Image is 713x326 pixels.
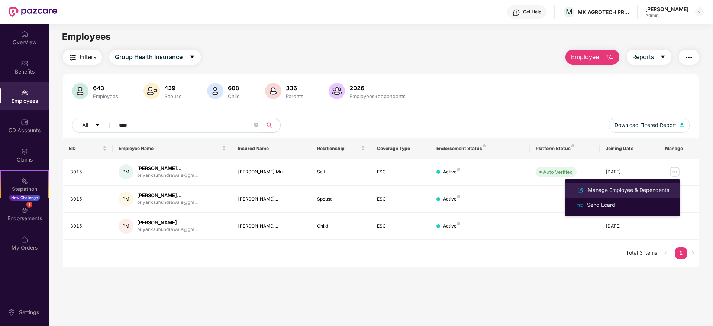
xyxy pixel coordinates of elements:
[163,84,183,92] div: 439
[626,247,657,259] li: Total 3 items
[443,223,460,230] div: Active
[377,196,425,203] div: ESC
[377,223,425,230] div: ESC
[586,186,671,194] div: Manage Employee & Dependents
[9,195,40,201] div: New Challenge
[443,169,460,176] div: Active
[680,123,684,127] img: svg+xml;base64,PHN2ZyB4bWxucz0iaHR0cDovL3d3dy53My5vcmcvMjAwMC9zdmciIHhtbG5zOnhsaW5rPSJodHRwOi8vd3...
[137,226,198,233] div: priyanka.mundrawale@gm...
[660,247,672,259] li: Previous Page
[691,251,695,255] span: right
[21,236,28,243] img: svg+xml;base64,PHN2ZyBpZD0iTXlfT3JkZXJzIiBkYXRhLW5hbWU9Ik15IE9yZGVycyIgeG1sbnM9Imh0dHA6Ly93d3cudz...
[684,53,693,62] img: svg+xml;base64,PHN2ZyB4bWxucz0iaHR0cDovL3d3dy53My5vcmcvMjAwMC9zdmciIHdpZHRoPSIyNCIgaGVpZ2h0PSIyNC...
[70,223,107,230] div: 3015
[371,138,430,159] th: Coverage Type
[645,13,688,19] div: Admin
[238,169,306,176] div: [PERSON_NAME] Mu...
[606,169,653,176] div: [DATE]
[232,138,312,159] th: Insured Name
[21,118,28,126] img: svg+xml;base64,PHN2ZyBpZD0iQ0RfQWNjb3VudHMiIGRhdGEtbmFtZT0iQ0QgQWNjb3VudHMiIHhtbG5zPSJodHRwOi8vd3...
[443,196,460,203] div: Active
[457,222,460,225] img: svg+xml;base64,PHN2ZyB4bWxucz0iaHR0cDovL3d3dy53My5vcmcvMjAwMC9zdmciIHdpZHRoPSI4IiBoZWlnaHQ9IjgiIH...
[72,118,117,133] button: Allcaret-down
[536,146,593,151] div: Platform Status
[119,164,133,179] div: PM
[80,52,96,62] span: Filters
[664,251,668,255] span: left
[578,9,630,16] div: MK AGROTECH PRIVATE LIMITED
[72,83,88,99] img: svg+xml;base64,PHN2ZyB4bWxucz0iaHR0cDovL3d3dy53My5vcmcvMjAwMC9zdmciIHhtbG5zOnhsaW5rPSJodHRwOi8vd3...
[565,50,619,65] button: Employee
[660,247,672,259] button: left
[311,138,371,159] th: Relationship
[9,7,57,17] img: New Pazcare Logo
[600,138,659,159] th: Joining Date
[530,186,599,213] td: -
[8,309,15,316] img: svg+xml;base64,PHN2ZyBpZD0iU2V0dGluZy0yMHgyMCIgeG1sbnM9Imh0dHA6Ly93d3cudzMub3JnLzIwMDAvc3ZnIiB3aW...
[115,52,183,62] span: Group Health Insurance
[543,168,573,176] div: Auto Verified
[119,219,133,234] div: PM
[687,247,699,259] li: Next Page
[137,219,198,226] div: [PERSON_NAME]...
[697,9,703,15] img: svg+xml;base64,PHN2ZyBpZD0iRHJvcGRvd24tMzJ4MzIiIHhtbG5zPSJodHRwOi8vd3d3LnczLm9yZy8yMDAwL3N2ZyIgd2...
[627,50,671,65] button: Reportscaret-down
[317,146,359,151] span: Relationship
[21,148,28,155] img: svg+xml;base64,PHN2ZyBpZD0iQ2xhaW0iIHhtbG5zPSJodHRwOi8vd3d3LnczLm9yZy8yMDAwL3N2ZyIgd2lkdGg9IjIwIi...
[63,50,102,65] button: Filters
[262,122,277,128] span: search
[687,247,699,259] button: right
[137,165,198,172] div: [PERSON_NAME]...
[254,123,258,127] span: close-circle
[119,146,220,151] span: Employee Name
[284,84,305,92] div: 336
[284,93,305,99] div: Parents
[348,93,407,99] div: Employees+dependents
[605,53,614,62] img: svg+xml;base64,PHN2ZyB4bWxucz0iaHR0cDovL3d3dy53My5vcmcvMjAwMC9zdmciIHhtbG5zOnhsaW5rPSJodHRwOi8vd3...
[226,84,241,92] div: 608
[21,89,28,97] img: svg+xml;base64,PHN2ZyBpZD0iRW1wbG95ZWVzIiB4bWxucz0iaHR0cDovL3d3dy53My5vcmcvMjAwMC9zdmciIHdpZHRoPS...
[17,309,41,316] div: Settings
[606,223,653,230] div: [DATE]
[645,6,688,13] div: [PERSON_NAME]
[329,83,345,99] img: svg+xml;base64,PHN2ZyB4bWxucz0iaHR0cDovL3d3dy53My5vcmcvMjAwMC9zdmciIHhtbG5zOnhsaW5rPSJodHRwOi8vd3...
[21,177,28,185] img: svg+xml;base64,PHN2ZyB4bWxucz0iaHR0cDovL3d3dy53My5vcmcvMjAwMC9zdmciIHdpZHRoPSIyMSIgaGVpZ2h0PSIyMC...
[109,50,201,65] button: Group Health Insurancecaret-down
[207,83,223,99] img: svg+xml;base64,PHN2ZyB4bWxucz0iaHR0cDovL3d3dy53My5vcmcvMjAwMC9zdmciIHhtbG5zOnhsaW5rPSJodHRwOi8vd3...
[317,196,365,203] div: Spouse
[254,122,258,129] span: close-circle
[483,144,486,147] img: svg+xml;base64,PHN2ZyB4bWxucz0iaHR0cDovL3d3dy53My5vcmcvMjAwMC9zdmciIHdpZHRoPSI4IiBoZWlnaHQ9IjgiIH...
[238,196,306,203] div: [PERSON_NAME]...
[113,138,232,159] th: Employee Name
[566,7,572,16] span: M
[70,196,107,203] div: 3015
[669,166,681,178] img: manageButton
[576,201,584,209] img: svg+xml;base64,PHN2ZyB4bWxucz0iaHR0cDovL3d3dy53My5vcmcvMjAwMC9zdmciIHdpZHRoPSIxNiIgaGVpZ2h0PSIxNi...
[457,195,460,198] img: svg+xml;base64,PHN2ZyB4bWxucz0iaHR0cDovL3d3dy53My5vcmcvMjAwMC9zdmciIHdpZHRoPSI4IiBoZWlnaHQ9IjgiIH...
[675,247,687,258] a: 1
[571,52,599,62] span: Employee
[70,169,107,176] div: 3015
[614,121,676,129] span: Download Filtered Report
[21,30,28,38] img: svg+xml;base64,PHN2ZyBpZD0iSG9tZSIgeG1sbnM9Imh0dHA6Ly93d3cudzMub3JnLzIwMDAvc3ZnIiB3aWR0aD0iMjAiIG...
[348,84,407,92] div: 2026
[62,31,111,42] span: Employees
[317,223,365,230] div: Child
[660,54,666,61] span: caret-down
[377,169,425,176] div: ESC
[317,169,365,176] div: Self
[226,93,241,99] div: Child
[513,9,520,16] img: svg+xml;base64,PHN2ZyBpZD0iSGVscC0zMngzMiIgeG1sbnM9Imh0dHA6Ly93d3cudzMub3JnLzIwMDAvc3ZnIiB3aWR0aD...
[95,123,100,128] span: caret-down
[163,93,183,99] div: Spouse
[523,9,541,15] div: Get Help
[63,138,113,159] th: EID
[137,172,198,179] div: priyanka.mundrawale@gm...
[119,192,133,206] div: PM
[26,202,32,208] div: 1
[585,201,617,209] div: Send Ecard
[69,146,101,151] span: EID
[21,206,28,214] img: svg+xml;base64,PHN2ZyBpZD0iRW5kb3JzZW1lbnRzIiB4bWxucz0iaHR0cDovL3d3dy53My5vcmcvMjAwMC9zdmciIHdpZH...
[21,60,28,67] img: svg+xml;base64,PHN2ZyBpZD0iQmVuZWZpdHMiIHhtbG5zPSJodHRwOi8vd3d3LnczLm9yZy8yMDAwL3N2ZyIgd2lkdGg9Ij...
